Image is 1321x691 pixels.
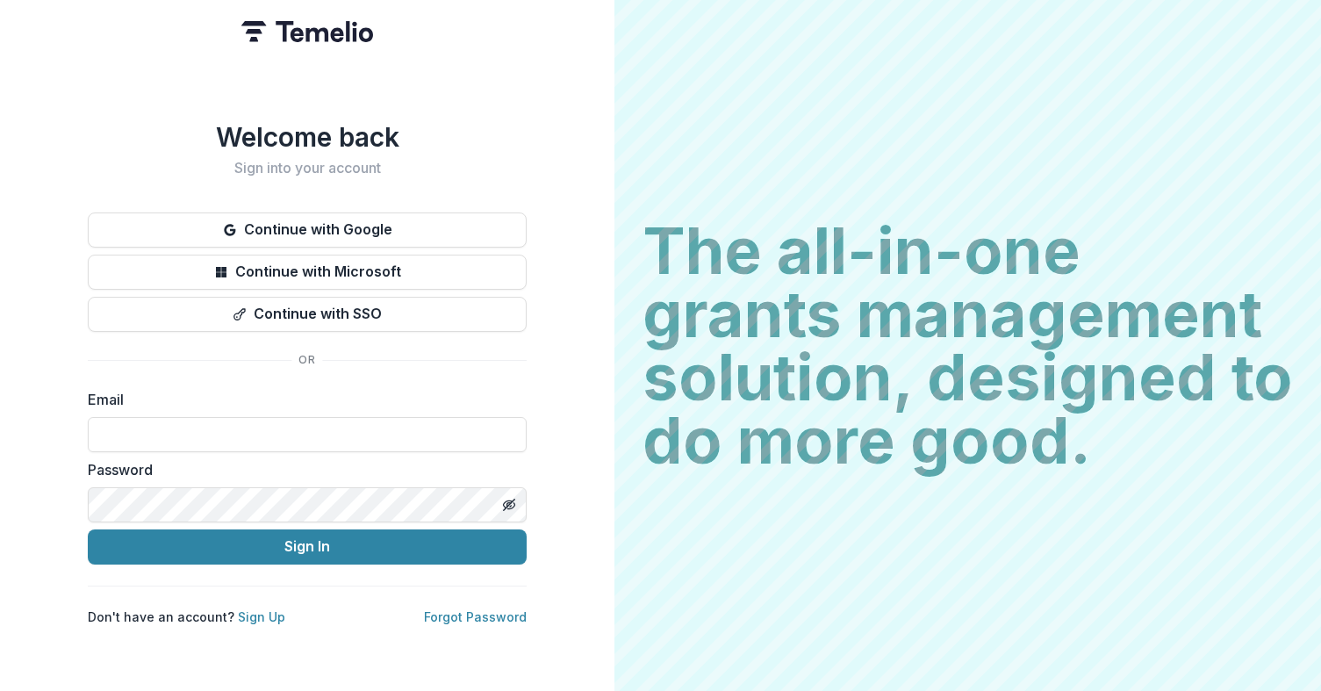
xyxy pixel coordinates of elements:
button: Continue with Microsoft [88,255,527,290]
img: Temelio [241,21,373,42]
button: Continue with Google [88,212,527,248]
a: Sign Up [238,609,285,624]
label: Password [88,459,516,480]
button: Sign In [88,529,527,565]
label: Email [88,389,516,410]
p: Don't have an account? [88,608,285,626]
button: Continue with SSO [88,297,527,332]
button: Toggle password visibility [495,491,523,519]
a: Forgot Password [424,609,527,624]
h1: Welcome back [88,121,527,153]
h2: Sign into your account [88,160,527,176]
